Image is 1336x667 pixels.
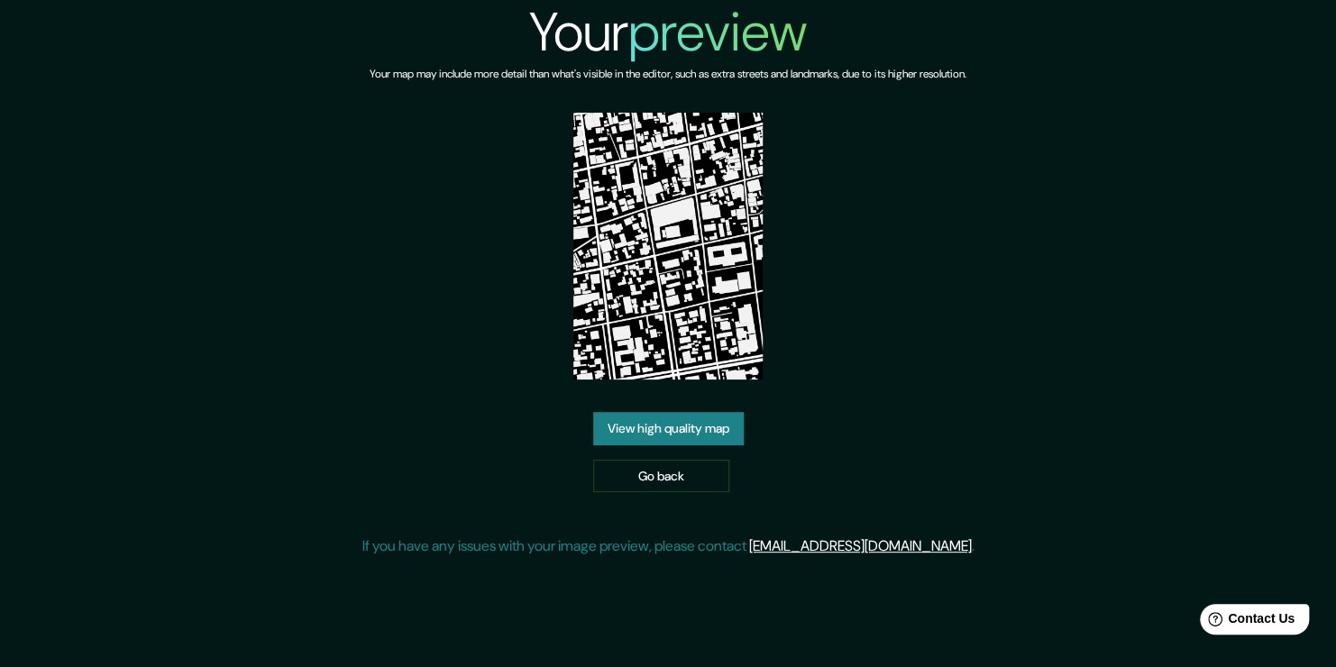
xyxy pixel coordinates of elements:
iframe: Help widget launcher [1176,597,1316,647]
img: created-map-preview [573,113,763,379]
a: View high quality map [593,412,744,445]
a: Go back [593,460,729,493]
h6: Your map may include more detail than what's visible in the editor, such as extra streets and lan... [370,65,966,84]
a: [EMAIL_ADDRESS][DOMAIN_NAME] [749,536,972,555]
p: If you have any issues with your image preview, please contact . [362,535,975,557]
